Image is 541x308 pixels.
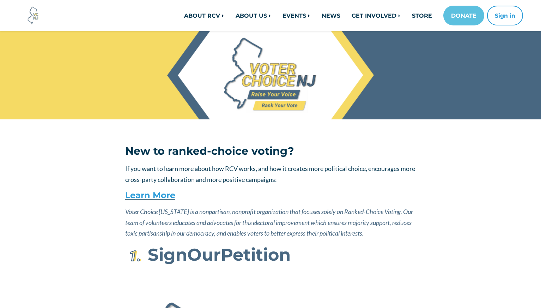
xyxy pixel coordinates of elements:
a: STORE [406,8,438,23]
a: EVENTS [277,8,316,23]
p: If you want to learn more about how RCV works, and how it creates more political choice, encourag... [125,163,416,185]
strong: Sign Petition [148,244,291,265]
nav: Main navigation [120,6,523,25]
h3: New to ranked-choice voting? [125,145,416,158]
em: Voter Choice [US_STATE] is a nonpartisan, nonprofit organization that focuses solely on Ranked-Ch... [125,208,413,237]
a: DONATE [443,6,484,25]
a: NEWS [316,8,346,23]
a: GET INVOLVED [346,8,406,23]
a: Learn More [125,190,175,200]
a: ABOUT US [230,8,277,23]
img: Voter Choice NJ [24,6,43,25]
button: Sign in or sign up [487,6,523,25]
span: Our [187,244,221,265]
img: First [125,247,143,265]
a: ABOUT RCV [178,8,230,23]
